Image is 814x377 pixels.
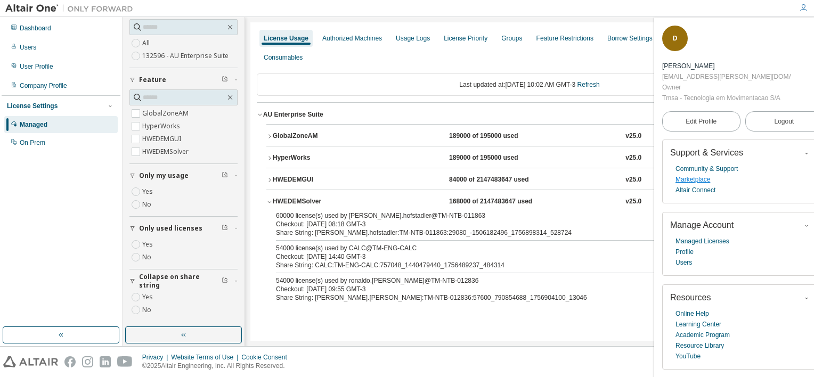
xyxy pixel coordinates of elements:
[129,217,238,240] button: Only used licenses
[396,34,430,43] div: Usage Logs
[142,251,153,264] label: No
[276,261,758,269] div: Share String: CALC:TM-ENG-CALC:757048_1440479440_1756489237_484314
[222,171,228,180] span: Clear filter
[449,153,545,163] div: 189000 of 195000 used
[449,132,545,141] div: 189000 of 195000 used
[444,34,487,43] div: License Priority
[142,198,153,211] label: No
[675,257,692,268] a: Users
[675,308,709,319] a: Online Help
[139,273,222,290] span: Collapse on share string
[142,133,183,145] label: HWEDEMGUI
[273,197,369,207] div: HWEDEMSolver
[264,34,308,43] div: License Usage
[675,340,724,351] a: Resource Library
[257,103,802,126] button: AU Enterprise SuiteLicense ID: 132596
[276,211,758,220] div: 60000 license(s) used by [PERSON_NAME].hofstadler@TM-NTB-011863
[501,34,522,43] div: Groups
[20,43,36,52] div: Users
[20,81,67,90] div: Company Profile
[577,81,600,88] a: Refresh
[273,175,369,185] div: HWEDEMGUI
[142,50,231,62] label: 132596 - AU Enterprise Suite
[142,362,294,371] p: © 2025 Altair Engineering, Inc. All Rights Reserved.
[142,37,152,50] label: All
[142,185,155,198] label: Yes
[263,110,323,119] div: AU Enterprise Suite
[222,277,228,285] span: Clear filter
[139,224,202,233] span: Only used licenses
[449,197,545,207] div: 168000 of 2147483647 used
[142,304,153,316] label: No
[222,224,228,233] span: Clear filter
[670,220,734,230] span: Manage Account
[257,73,802,96] div: Last updated at: [DATE] 10:02 AM GMT-3
[675,319,721,330] a: Learning Center
[82,356,93,367] img: instagram.svg
[20,120,47,129] div: Managed
[625,153,641,163] div: v25.0
[670,293,711,302] span: Resources
[276,252,758,261] div: Checkout: [DATE] 14:40 GMT-3
[142,291,155,304] label: Yes
[3,356,58,367] img: altair_logo.svg
[266,168,793,192] button: HWEDEMGUI84000 of 2147483647 usedv25.0Expire date:[DATE]
[322,34,382,43] div: Authorized Machines
[20,24,51,32] div: Dashboard
[273,153,369,163] div: HyperWorks
[276,276,758,285] div: 54000 license(s) used by ronaldo.[PERSON_NAME]@TM-NTB-012836
[142,107,191,120] label: GlobalZoneAM
[536,34,593,43] div: Feature Restrictions
[675,247,694,257] a: Profile
[625,197,641,207] div: v25.0
[276,285,758,293] div: Checkout: [DATE] 09:55 GMT-3
[774,116,794,127] span: Logout
[129,68,238,92] button: Feature
[222,76,228,84] span: Clear filter
[276,228,758,237] div: Share String: [PERSON_NAME].hofstadler:TM-NTB-011863:29080_-1506182496_1756898314_528724
[266,125,793,148] button: GlobalZoneAM189000 of 195000 usedv25.0Expire date:[DATE]
[662,71,791,82] div: [EMAIL_ADDRESS][PERSON_NAME][DOMAIN_NAME]
[662,61,791,71] div: Diego Dalpiaz
[266,190,793,214] button: HWEDEMSolver168000 of 2147483647 usedv25.0Expire date:[DATE]
[276,220,758,228] div: Checkout: [DATE] 08:18 GMT-3
[142,238,155,251] label: Yes
[273,132,369,141] div: GlobalZoneAM
[142,120,182,133] label: HyperWorks
[675,330,730,340] a: Academic Program
[139,171,189,180] span: Only my usage
[139,76,166,84] span: Feature
[276,293,758,302] div: Share String: [PERSON_NAME].[PERSON_NAME]:TM-NTB-012836:57600_790854688_1756904100_13046
[675,163,738,174] a: Community & Support
[142,145,191,158] label: HWEDEMSolver
[662,82,791,93] div: Owner
[20,138,45,147] div: On Prem
[64,356,76,367] img: facebook.svg
[625,175,641,185] div: v25.0
[675,174,710,185] a: Marketplace
[129,164,238,187] button: Only my usage
[129,269,238,293] button: Collapse on share string
[675,236,729,247] a: Managed Licenses
[5,3,139,14] img: Altair One
[662,111,740,132] a: Edit Profile
[266,146,793,170] button: HyperWorks189000 of 195000 usedv25.0Expire date:[DATE]
[675,185,715,195] a: Altair Connect
[20,62,53,71] div: User Profile
[607,34,653,43] div: Borrow Settings
[675,351,701,362] a: YouTube
[670,148,743,157] span: Support & Services
[625,132,641,141] div: v25.0
[241,353,293,362] div: Cookie Consent
[449,175,545,185] div: 84000 of 2147483647 used
[662,93,791,103] div: Tmsa - Tecnologia em Movimentacao S/A
[142,353,171,362] div: Privacy
[117,356,133,367] img: youtube.svg
[171,353,241,362] div: Website Terms of Use
[673,35,678,42] span: D
[7,102,58,110] div: License Settings
[686,117,717,126] span: Edit Profile
[264,53,303,62] div: Consumables
[100,356,111,367] img: linkedin.svg
[276,244,758,252] div: 54000 license(s) used by CALC@TM-ENG-CALC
